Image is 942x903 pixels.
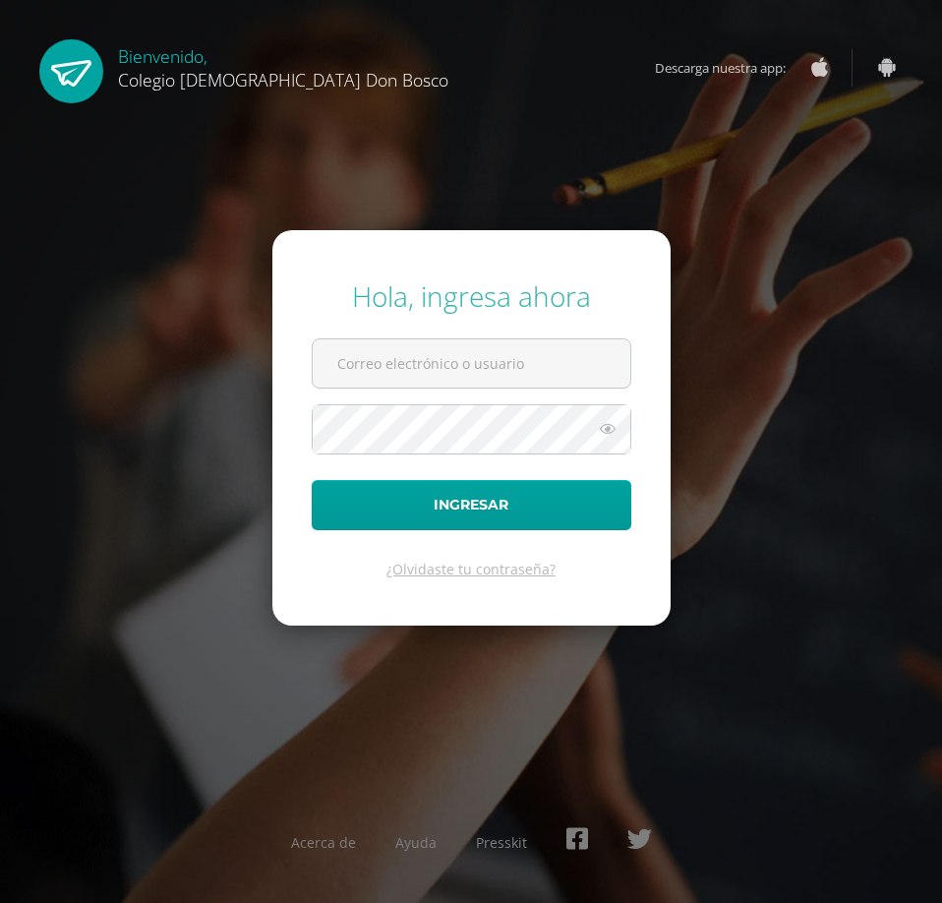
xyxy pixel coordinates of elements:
a: Ayuda [395,833,437,852]
a: Acerca de [291,833,356,852]
button: Ingresar [312,480,631,530]
div: Bienvenido, [118,39,448,91]
span: Descarga nuestra app: [655,49,805,87]
a: ¿Olvidaste tu contraseña? [386,560,556,578]
span: Colegio [DEMOGRAPHIC_DATA] Don Bosco [118,68,448,91]
a: Presskit [476,833,527,852]
div: Hola, ingresa ahora [312,277,631,315]
input: Correo electrónico o usuario [313,339,630,388]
